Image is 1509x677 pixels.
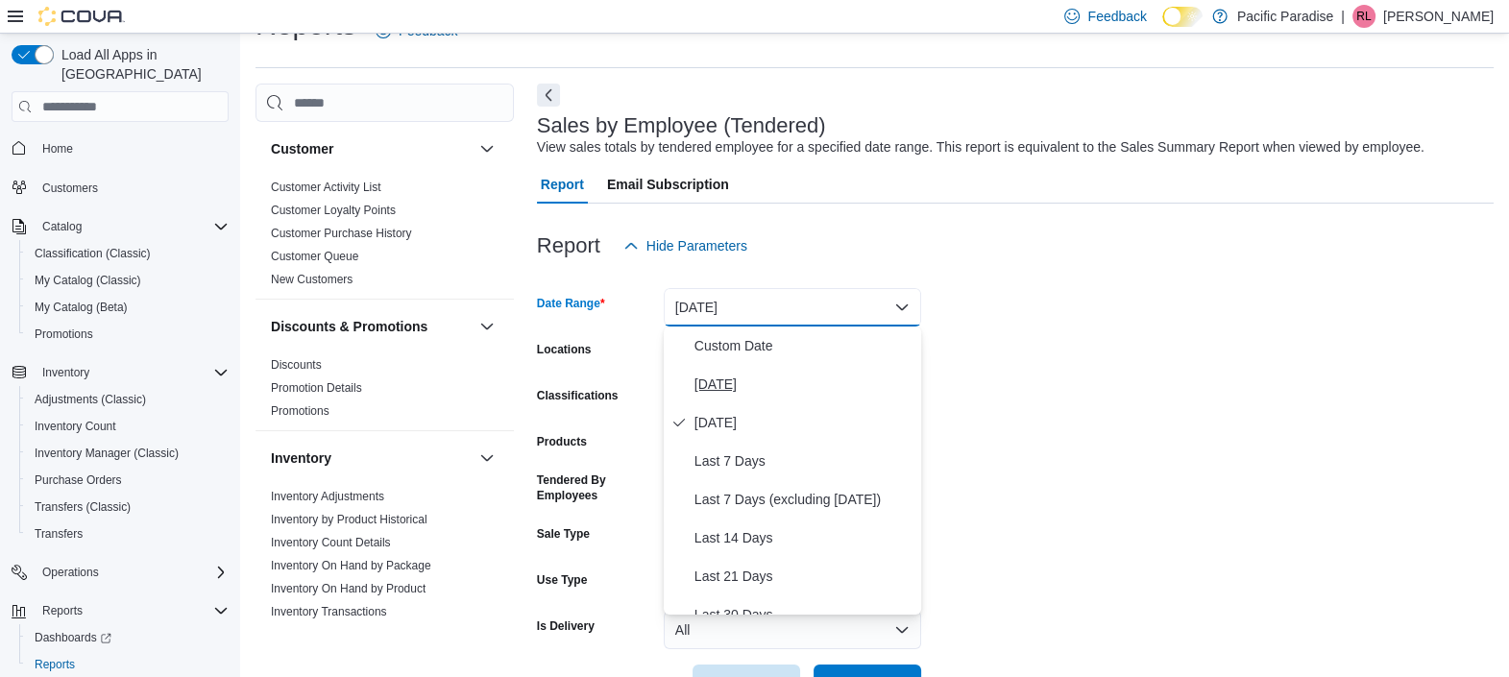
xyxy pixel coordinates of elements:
[27,242,158,265] a: Classification (Classic)
[694,603,913,626] span: Last 30 Days
[4,597,236,624] button: Reports
[271,139,333,158] h3: Customer
[1383,5,1494,28] p: [PERSON_NAME]
[271,226,412,241] span: Customer Purchase History
[35,135,229,159] span: Home
[27,496,138,519] a: Transfers (Classic)
[27,296,135,319] a: My Catalog (Beta)
[42,365,89,380] span: Inventory
[271,139,472,158] button: Customer
[19,267,236,294] button: My Catalog (Classic)
[27,269,149,292] a: My Catalog (Classic)
[1352,5,1375,28] div: Rheanne Lima
[271,249,358,264] span: Customer Queue
[38,7,125,26] img: Cova
[35,657,75,672] span: Reports
[35,176,229,200] span: Customers
[35,326,93,342] span: Promotions
[4,559,236,586] button: Operations
[19,494,236,520] button: Transfers (Classic)
[35,599,90,622] button: Reports
[271,227,412,240] a: Customer Purchase History
[271,317,472,336] button: Discounts & Promotions
[27,269,229,292] span: My Catalog (Classic)
[27,323,229,346] span: Promotions
[35,137,81,160] a: Home
[54,45,229,84] span: Load All Apps in [GEOGRAPHIC_DATA]
[1356,5,1371,28] span: RL
[271,582,426,595] a: Inventory On Hand by Product
[694,449,913,472] span: Last 7 Days
[271,203,396,218] span: Customer Loyalty Points
[35,215,229,238] span: Catalog
[27,415,229,438] span: Inventory Count
[35,300,128,315] span: My Catalog (Beta)
[27,296,229,319] span: My Catalog (Beta)
[271,448,331,468] h3: Inventory
[271,628,354,641] a: Package Details
[27,522,229,545] span: Transfers
[537,234,600,257] h3: Report
[35,273,141,288] span: My Catalog (Classic)
[27,388,154,411] a: Adjustments (Classic)
[1237,5,1333,28] p: Pacific Paradise
[4,174,236,202] button: Customers
[271,512,427,527] span: Inventory by Product Historical
[537,137,1424,157] div: View sales totals by tendered employee for a specified date range. This report is equivalent to t...
[27,442,229,465] span: Inventory Manager (Classic)
[35,392,146,407] span: Adjustments (Classic)
[271,581,426,596] span: Inventory On Hand by Product
[616,227,755,265] button: Hide Parameters
[271,604,387,619] span: Inventory Transactions
[1162,7,1203,27] input: Dark Mode
[537,572,587,588] label: Use Type
[271,627,354,642] span: Package Details
[27,388,229,411] span: Adjustments (Classic)
[35,177,106,200] a: Customers
[694,565,913,588] span: Last 21 Days
[27,653,229,676] span: Reports
[35,419,116,434] span: Inventory Count
[646,236,747,255] span: Hide Parameters
[537,434,587,449] label: Products
[271,317,427,336] h3: Discounts & Promotions
[537,526,590,542] label: Sale Type
[664,326,921,615] div: Select listbox
[271,513,427,526] a: Inventory by Product Historical
[19,321,236,348] button: Promotions
[35,446,179,461] span: Inventory Manager (Classic)
[19,440,236,467] button: Inventory Manager (Classic)
[35,215,89,238] button: Catalog
[42,603,83,618] span: Reports
[537,618,595,634] label: Is Delivery
[537,84,560,107] button: Next
[27,522,90,545] a: Transfers
[694,411,913,434] span: [DATE]
[271,448,472,468] button: Inventory
[271,204,396,217] a: Customer Loyalty Points
[271,381,362,395] a: Promotion Details
[271,489,384,504] span: Inventory Adjustments
[27,469,130,492] a: Purchase Orders
[541,165,584,204] span: Report
[19,294,236,321] button: My Catalog (Beta)
[35,361,97,384] button: Inventory
[664,288,921,326] button: [DATE]
[42,141,73,157] span: Home
[4,133,236,161] button: Home
[27,242,229,265] span: Classification (Classic)
[19,624,236,651] a: Dashboards
[19,467,236,494] button: Purchase Orders
[694,488,913,511] span: Last 7 Days (excluding [DATE])
[35,499,131,515] span: Transfers (Classic)
[694,526,913,549] span: Last 14 Days
[271,358,322,372] a: Discounts
[42,181,98,196] span: Customers
[537,342,592,357] label: Locations
[271,380,362,396] span: Promotion Details
[19,520,236,547] button: Transfers
[271,403,329,419] span: Promotions
[537,472,656,503] label: Tendered By Employees
[475,447,499,470] button: Inventory
[27,496,229,519] span: Transfers (Classic)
